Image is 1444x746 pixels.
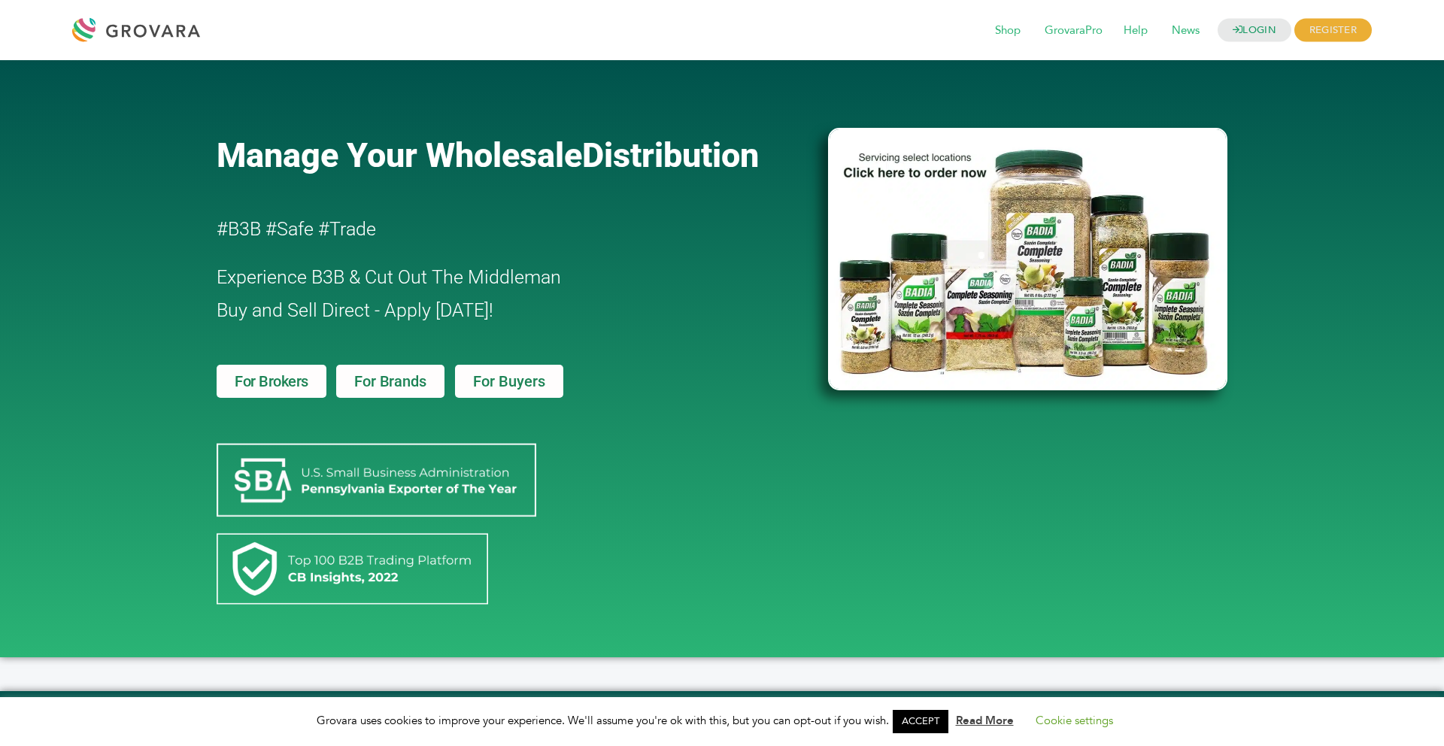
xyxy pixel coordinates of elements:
[1036,713,1113,728] a: Cookie settings
[455,365,563,398] a: For Buyers
[1161,17,1210,45] span: News
[1113,17,1158,45] span: Help
[217,135,803,175] a: Manage Your WholesaleDistribution
[317,713,1128,728] span: Grovara uses cookies to improve your experience. We'll assume you're ok with this, but you can op...
[1218,19,1291,42] a: LOGIN
[582,135,759,175] span: Distribution
[217,365,326,398] a: For Brokers
[473,374,545,389] span: For Buyers
[217,266,561,288] span: Experience B3B & Cut Out The Middleman
[1161,23,1210,39] a: News
[1034,17,1113,45] span: GrovaraPro
[893,710,948,733] a: ACCEPT
[217,299,493,321] span: Buy and Sell Direct - Apply [DATE]!
[235,374,308,389] span: For Brokers
[984,23,1031,39] a: Shop
[1294,19,1372,42] span: REGISTER
[336,365,444,398] a: For Brands
[217,213,742,246] h2: #B3B #Safe #Trade
[354,374,426,389] span: For Brands
[1113,23,1158,39] a: Help
[956,713,1014,728] a: Read More
[984,17,1031,45] span: Shop
[217,135,582,175] span: Manage Your Wholesale
[1034,23,1113,39] a: GrovaraPro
